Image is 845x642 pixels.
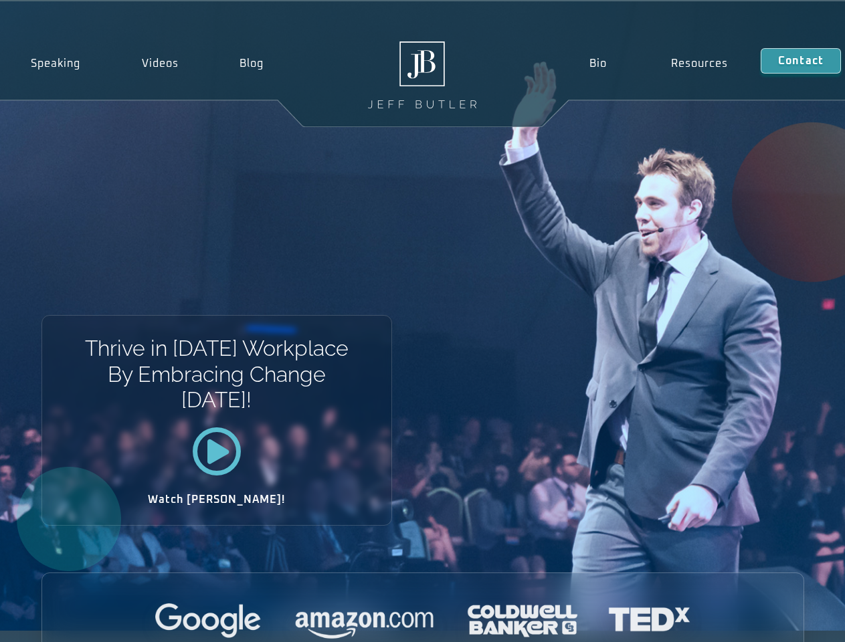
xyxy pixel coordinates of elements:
a: Blog [209,48,294,79]
h2: Watch [PERSON_NAME]! [89,494,345,505]
a: Videos [111,48,209,79]
a: Resources [639,48,761,79]
h1: Thrive in [DATE] Workplace By Embracing Change [DATE]! [84,336,349,413]
a: Contact [761,48,841,74]
nav: Menu [557,48,760,79]
a: Bio [557,48,639,79]
span: Contact [778,56,824,66]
